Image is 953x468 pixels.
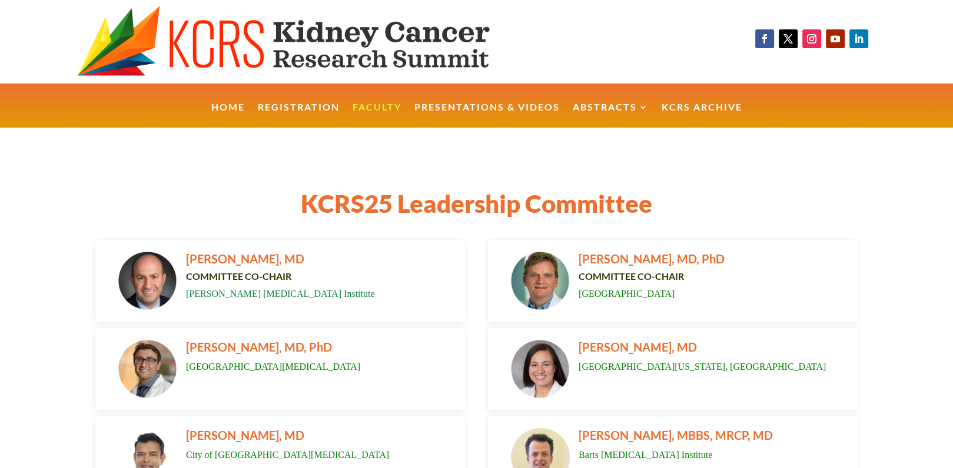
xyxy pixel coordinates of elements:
[186,340,332,354] span: [PERSON_NAME], MD, PhD
[849,29,868,48] a: Follow on LinkedIn
[662,103,742,128] a: KCRS Archive
[579,270,684,282] strong: COMMITTEE CO-CHAIR
[77,6,540,78] img: KCRS generic logo wide
[579,450,712,460] span: Barts [MEDICAL_DATA] Institute
[826,29,845,48] a: Follow on Youtube
[579,362,826,372] span: [GEOGRAPHIC_DATA][US_STATE], [GEOGRAPHIC_DATA]
[186,289,374,299] span: [PERSON_NAME] [MEDICAL_DATA] Institute
[353,103,401,128] a: Faculty
[579,289,675,299] span: [GEOGRAPHIC_DATA]
[186,428,304,442] span: [PERSON_NAME], MD
[159,189,795,224] h1: KCRS25 Leadership Committee
[579,428,773,442] span: [PERSON_NAME], MBBS, MRCP, MD
[186,270,291,282] strong: COMMITTEE CO-CHAIR
[186,450,389,460] span: City of [GEOGRAPHIC_DATA][MEDICAL_DATA]
[211,103,245,128] a: Home
[186,252,304,266] span: [PERSON_NAME], MD
[414,103,560,128] a: Presentations & Videos
[186,362,360,372] span: [GEOGRAPHIC_DATA][MEDICAL_DATA]
[579,340,697,354] span: [PERSON_NAME], MD
[779,29,798,48] a: Follow on X
[579,252,725,266] span: [PERSON_NAME], MD, PhD
[118,340,177,399] img: David Braun
[573,103,649,128] a: Abstracts
[755,29,774,48] a: Follow on Facebook
[802,29,821,48] a: Follow on Instagram
[258,103,340,128] a: Registration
